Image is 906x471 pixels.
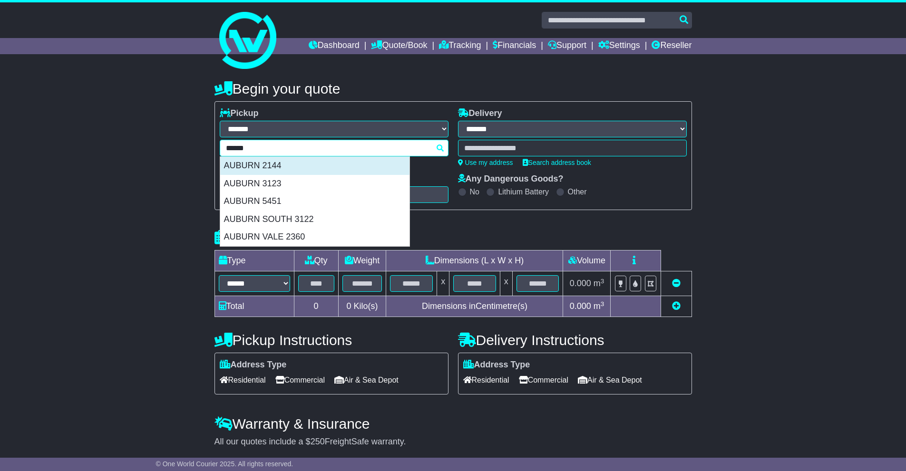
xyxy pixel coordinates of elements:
a: Settings [598,38,640,54]
td: Volume [563,250,611,271]
label: Address Type [463,360,530,370]
span: Commercial [519,373,568,387]
a: Use my address [458,159,513,166]
a: Add new item [672,301,681,311]
a: Support [548,38,586,54]
span: Commercial [275,373,325,387]
td: Dimensions in Centimetre(s) [386,296,563,317]
div: All our quotes include a $ FreightSafe warranty. [214,437,692,447]
span: Residential [463,373,509,387]
a: Reseller [652,38,692,54]
div: AUBURN SOUTH 3122 [220,211,409,229]
td: Kilo(s) [338,296,386,317]
sup: 3 [601,300,604,308]
a: Financials [493,38,536,54]
label: Other [568,187,587,196]
sup: 3 [601,278,604,285]
td: Dimensions (L x W x H) [386,250,563,271]
a: Tracking [439,38,481,54]
label: Lithium Battery [498,187,549,196]
span: © One World Courier 2025. All rights reserved. [156,460,293,468]
span: 0 [346,301,351,311]
span: 250 [311,437,325,446]
h4: Begin your quote [214,81,692,96]
div: AUBURN 3123 [220,175,409,193]
a: Remove this item [672,279,681,288]
h4: Warranty & Insurance [214,416,692,432]
div: AUBURN 2144 [220,157,409,175]
td: Type [214,250,294,271]
td: x [437,271,449,296]
label: Pickup [220,108,259,119]
label: Any Dangerous Goods? [458,174,564,184]
span: m [594,301,604,311]
span: m [594,279,604,288]
span: Air & Sea Depot [334,373,399,387]
a: Quote/Book [371,38,427,54]
span: 0.000 [570,301,591,311]
span: 0.000 [570,279,591,288]
a: Dashboard [309,38,360,54]
a: Search address book [523,159,591,166]
h4: Pickup Instructions [214,332,448,348]
label: Address Type [220,360,287,370]
td: Total [214,296,294,317]
h4: Package details | [214,230,334,245]
td: Qty [294,250,338,271]
td: x [500,271,512,296]
td: Weight [338,250,386,271]
label: No [470,187,479,196]
td: 0 [294,296,338,317]
label: Delivery [458,108,502,119]
div: AUBURN 5451 [220,192,409,211]
span: Residential [220,373,266,387]
div: AUBURN VALE 2360 [220,228,409,246]
typeahead: Please provide city [220,140,448,156]
span: Air & Sea Depot [578,373,642,387]
h4: Delivery Instructions [458,332,692,348]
